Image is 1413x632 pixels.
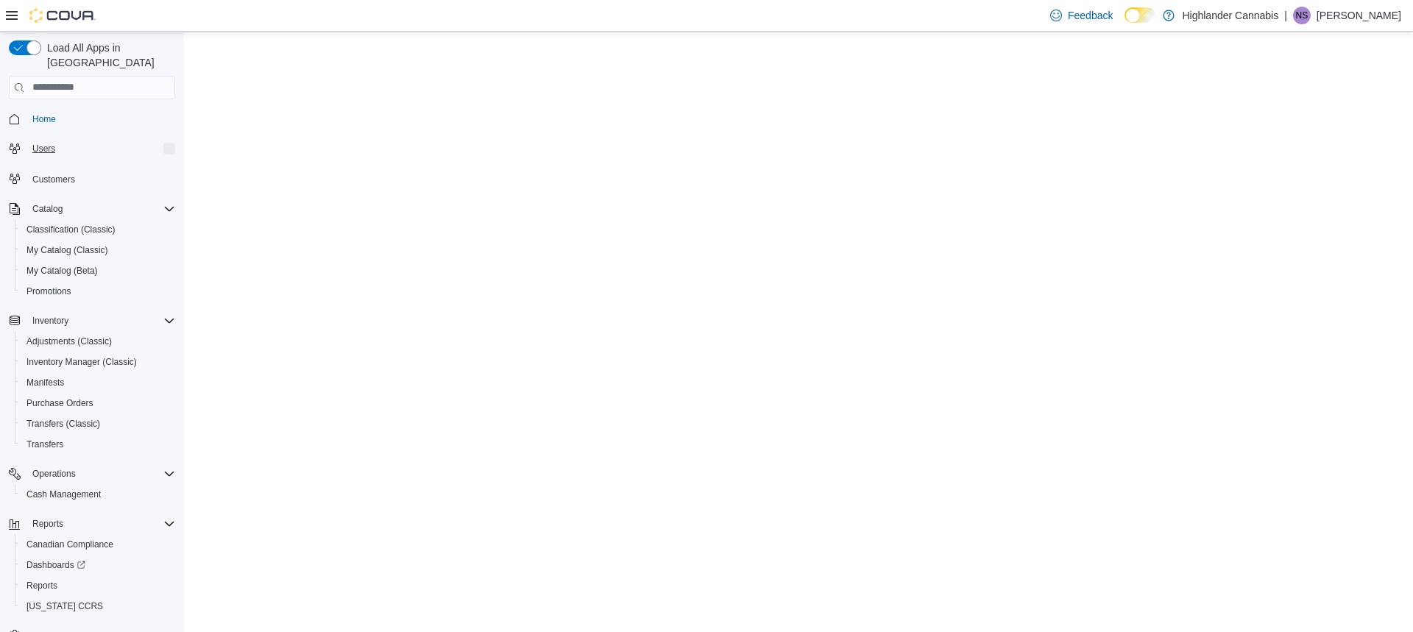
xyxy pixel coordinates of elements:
span: Transfers [21,436,175,453]
span: Inventory [26,312,175,330]
button: Catalog [26,200,68,218]
button: Catalog [3,199,181,219]
span: Manifests [21,374,175,391]
a: Home [26,110,62,128]
span: My Catalog (Classic) [21,241,175,259]
span: Canadian Compliance [26,539,113,550]
span: [US_STATE] CCRS [26,600,103,612]
span: Reports [32,518,63,530]
span: Promotions [21,283,175,300]
span: Canadian Compliance [21,536,175,553]
span: Manifests [26,377,64,388]
span: Inventory [32,315,68,327]
button: Home [3,108,181,129]
span: Customers [26,169,175,188]
span: Home [32,113,56,125]
span: Feedback [1068,8,1113,23]
span: Transfers (Classic) [21,415,175,433]
button: Purchase Orders [15,393,181,413]
a: [US_STATE] CCRS [21,597,109,615]
button: Customers [3,168,181,189]
button: Transfers [15,434,181,455]
span: Adjustments (Classic) [21,333,175,350]
a: Transfers [21,436,69,453]
a: Dashboards [21,556,91,574]
button: Adjustments (Classic) [15,331,181,352]
span: Washington CCRS [21,597,175,615]
button: Operations [26,465,82,483]
a: Customers [26,171,81,188]
span: Purchase Orders [26,397,93,409]
button: Users [26,140,61,157]
input: Dark Mode [1125,7,1155,23]
a: Classification (Classic) [21,221,121,238]
span: Catalog [32,203,63,215]
a: Adjustments (Classic) [21,333,118,350]
span: Dashboards [26,559,85,571]
a: Feedback [1044,1,1119,30]
span: Inventory Manager (Classic) [21,353,175,371]
span: Home [26,110,175,128]
button: Reports [15,575,181,596]
span: Adjustments (Classic) [26,335,112,347]
span: Users [26,140,175,157]
span: Cash Management [21,486,175,503]
span: Classification (Classic) [21,221,175,238]
span: Classification (Classic) [26,224,116,235]
span: Reports [21,577,175,594]
button: Canadian Compliance [15,534,181,555]
a: Purchase Orders [21,394,99,412]
span: Reports [26,515,175,533]
button: My Catalog (Classic) [15,240,181,260]
p: Highlander Cannabis [1182,7,1278,24]
button: Cash Management [15,484,181,505]
a: Manifests [21,374,70,391]
span: Purchase Orders [21,394,175,412]
button: Users [3,138,181,159]
div: Navneet Singh [1293,7,1311,24]
a: My Catalog (Beta) [21,262,104,280]
a: Promotions [21,283,77,300]
button: Inventory Manager (Classic) [15,352,181,372]
span: My Catalog (Beta) [26,265,98,277]
a: Inventory Manager (Classic) [21,353,143,371]
a: Transfers (Classic) [21,415,106,433]
p: [PERSON_NAME] [1317,7,1401,24]
button: [US_STATE] CCRS [15,596,181,617]
span: Inventory Manager (Classic) [26,356,137,368]
span: Operations [26,465,175,483]
button: Inventory [3,310,181,331]
span: Promotions [26,285,71,297]
a: Dashboards [15,555,181,575]
button: My Catalog (Beta) [15,260,181,281]
button: Classification (Classic) [15,219,181,240]
button: Transfers (Classic) [15,413,181,434]
button: Manifests [15,372,181,393]
span: Catalog [26,200,175,218]
span: Dashboards [21,556,175,574]
button: Promotions [15,281,181,302]
span: Users [32,143,55,155]
span: Customers [32,174,75,185]
a: Reports [21,577,63,594]
span: NS [1296,7,1308,24]
button: Operations [3,464,181,484]
span: Transfers (Classic) [26,418,100,430]
button: Reports [26,515,69,533]
p: | [1284,7,1287,24]
span: My Catalog (Classic) [26,244,108,256]
a: My Catalog (Classic) [21,241,114,259]
button: Reports [3,514,181,534]
span: Operations [32,468,76,480]
img: Cova [29,8,96,23]
a: Canadian Compliance [21,536,119,553]
a: Cash Management [21,486,107,503]
span: Transfers [26,439,63,450]
span: Load All Apps in [GEOGRAPHIC_DATA] [41,40,175,70]
span: Reports [26,580,57,592]
span: My Catalog (Beta) [21,262,175,280]
span: Cash Management [26,489,101,500]
button: Inventory [26,312,74,330]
